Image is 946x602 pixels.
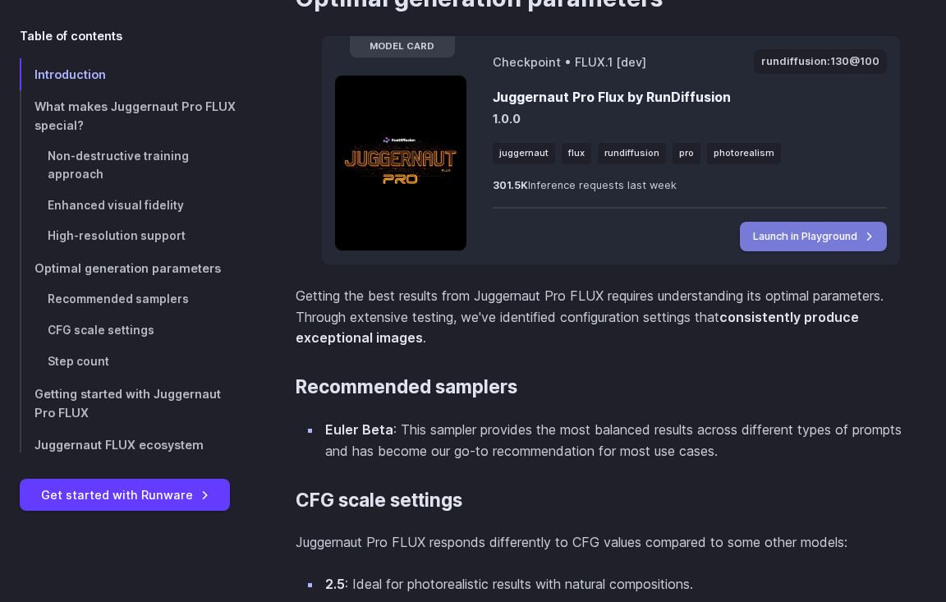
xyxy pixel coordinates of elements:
a: CFG scale settings [296,489,462,512]
span: Recommended samplers [48,292,189,306]
span: Model Card [350,36,455,57]
span: Inference requests last week [493,177,677,194]
span: Table of contents [20,26,122,45]
li: rundiffusion [598,143,666,164]
a: Recommended samplers [296,376,517,398]
span: Optimal generation parameters [34,261,221,275]
a: High-resolution support [20,221,243,252]
li: photorealism [707,143,781,164]
span: High-resolution support [48,229,186,242]
a: Optimal generation parameters [20,252,243,284]
a: Non-destructive training approach [20,141,243,191]
span: Checkpoint • FLUX.1 [dev] [493,53,646,71]
li: : This sampler provides the most balanced results across different types of prompts and has becom... [322,420,926,462]
a: Juggernaut FLUX ecosystem [20,429,243,461]
span: What makes Juggernaut Pro FLUX special? [34,99,236,132]
span: Getting started with Juggernaut Pro FLUX [34,386,221,419]
a: CFG scale settings [20,315,243,347]
span: CFG scale settings [48,324,154,337]
span: Juggernaut FLUX ecosystem [34,438,204,452]
a: What makes Juggernaut Pro FLUX special? [20,90,243,141]
a: Enhanced visual fidelity [20,191,243,222]
a: Recommended samplers [20,284,243,315]
span: Non-destructive training approach [48,149,189,181]
p: Juggernaut Pro FLUX responds differently to CFG values compared to some other models: [296,532,926,554]
li: : Ideal for photorealistic results with natural compositions. [322,574,926,595]
span: Juggernaut Pro Flux by RunDiffusion [493,87,731,108]
span: 1.0.0 [493,112,521,126]
li: pro [673,143,700,164]
span: Step count [48,355,109,368]
p: Getting the best results from Juggernaut Pro FLUX requires understanding its optimal parameters. ... [296,286,926,349]
button: rundiffusion:130@100 [754,49,887,74]
a: Getting started with Juggernaut Pro FLUX [20,377,243,428]
a: Launch in Playground [740,222,887,251]
strong: Euler Beta [325,421,393,438]
strong: 2.5 [325,576,345,592]
a: Introduction [20,58,243,90]
strong: 301.5K [493,179,528,191]
img: Model preview [335,76,466,250]
li: flux [562,143,591,164]
a: Step count [20,347,243,378]
span: Enhanced visual fidelity [48,199,184,212]
span: Introduction [34,67,106,81]
li: juggernaut [493,143,555,164]
a: Get started with Runware [20,479,230,511]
